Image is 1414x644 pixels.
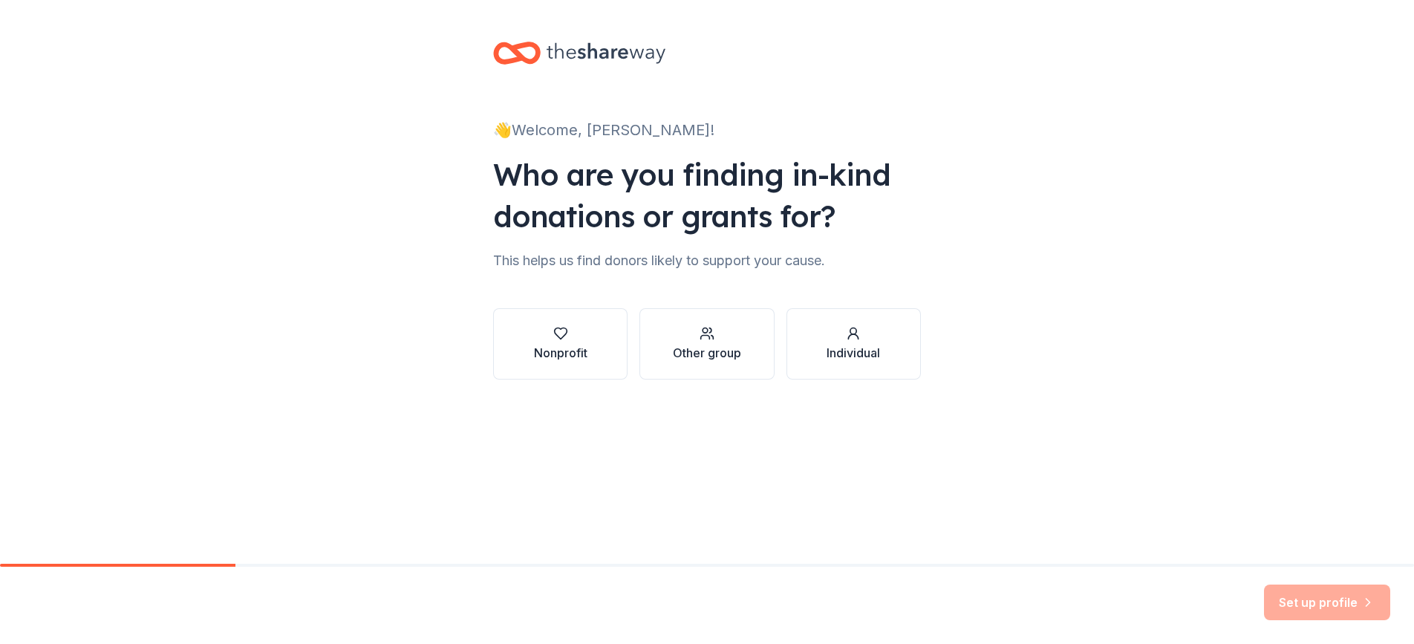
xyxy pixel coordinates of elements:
div: Individual [827,344,880,362]
div: Who are you finding in-kind donations or grants for? [493,154,921,237]
div: Nonprofit [534,344,587,362]
div: This helps us find donors likely to support your cause. [493,249,921,273]
button: Other group [639,308,774,380]
button: Nonprofit [493,308,628,380]
div: Other group [673,344,741,362]
button: Individual [786,308,921,380]
div: 👋 Welcome, [PERSON_NAME]! [493,118,921,142]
